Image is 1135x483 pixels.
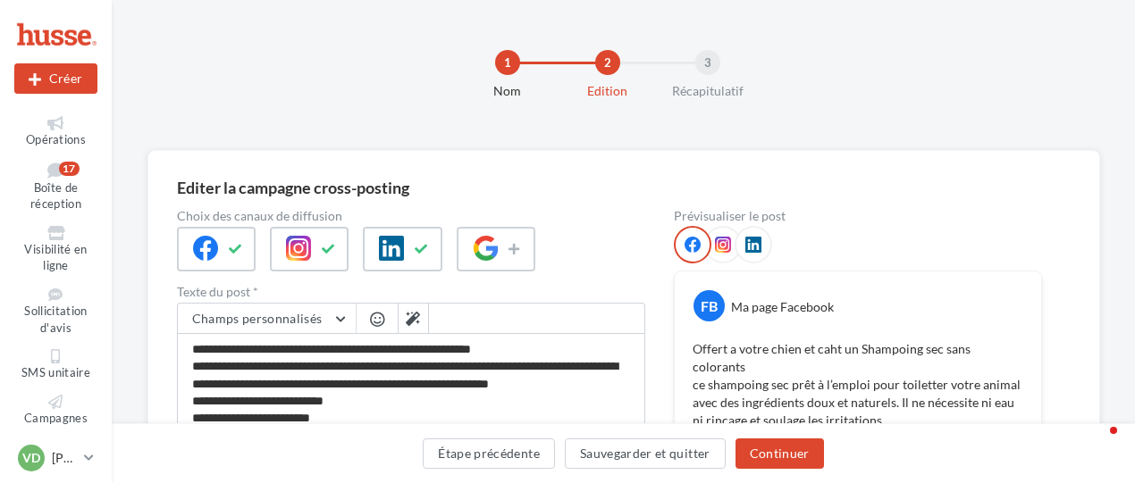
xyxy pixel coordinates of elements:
[21,365,90,379] span: SMS unitaire
[14,391,97,429] a: Campagnes
[22,449,40,467] span: VD
[52,449,77,467] p: [PERSON_NAME]
[14,158,97,215] a: Boîte de réception17
[24,304,87,335] span: Sollicitation d'avis
[731,298,834,316] div: Ma page Facebook
[14,284,97,338] a: Sollicitation d'avis
[450,82,565,100] div: Nom
[1074,422,1117,465] iframe: Intercom live chat
[551,82,665,100] div: Edition
[736,438,824,469] button: Continuer
[651,82,765,100] div: Récapitulatif
[177,179,409,196] div: Editer la campagne cross-posting
[694,290,725,321] div: FB
[192,311,323,326] span: Champs personnalisés
[178,304,356,334] button: Champs personnalisés
[14,63,97,94] button: Créer
[177,210,645,222] label: Choix des canaux de diffusion
[24,242,87,273] span: Visibilité en ligne
[177,286,645,298] label: Texte du post *
[565,438,726,469] button: Sauvegarder et quitter
[423,438,555,469] button: Étape précédente
[14,63,97,94] div: Nouvelle campagne
[14,222,97,277] a: Visibilité en ligne
[14,441,97,475] a: VD [PERSON_NAME]
[595,50,620,75] div: 2
[24,411,88,425] span: Campagnes
[495,50,520,75] div: 1
[695,50,720,75] div: 3
[14,346,97,384] a: SMS unitaire
[674,210,1042,222] div: Prévisualiser le post
[26,132,86,146] span: Opérations
[14,112,97,151] a: Opérations
[59,162,80,176] div: 17
[30,180,81,212] span: Boîte de réception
